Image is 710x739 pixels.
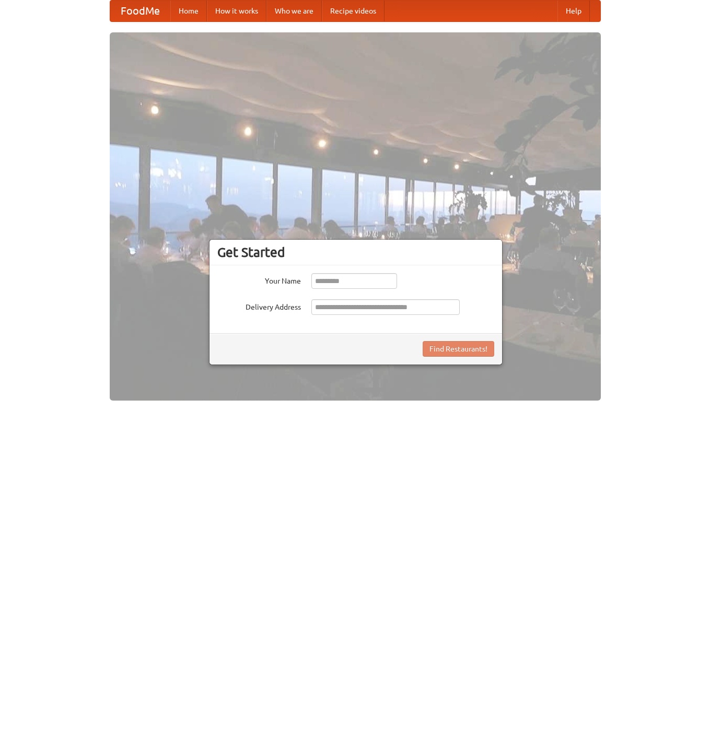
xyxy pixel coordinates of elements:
[217,299,301,312] label: Delivery Address
[217,273,301,286] label: Your Name
[557,1,590,21] a: Help
[423,341,494,357] button: Find Restaurants!
[217,244,494,260] h3: Get Started
[110,1,170,21] a: FoodMe
[322,1,385,21] a: Recipe videos
[266,1,322,21] a: Who we are
[207,1,266,21] a: How it works
[170,1,207,21] a: Home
